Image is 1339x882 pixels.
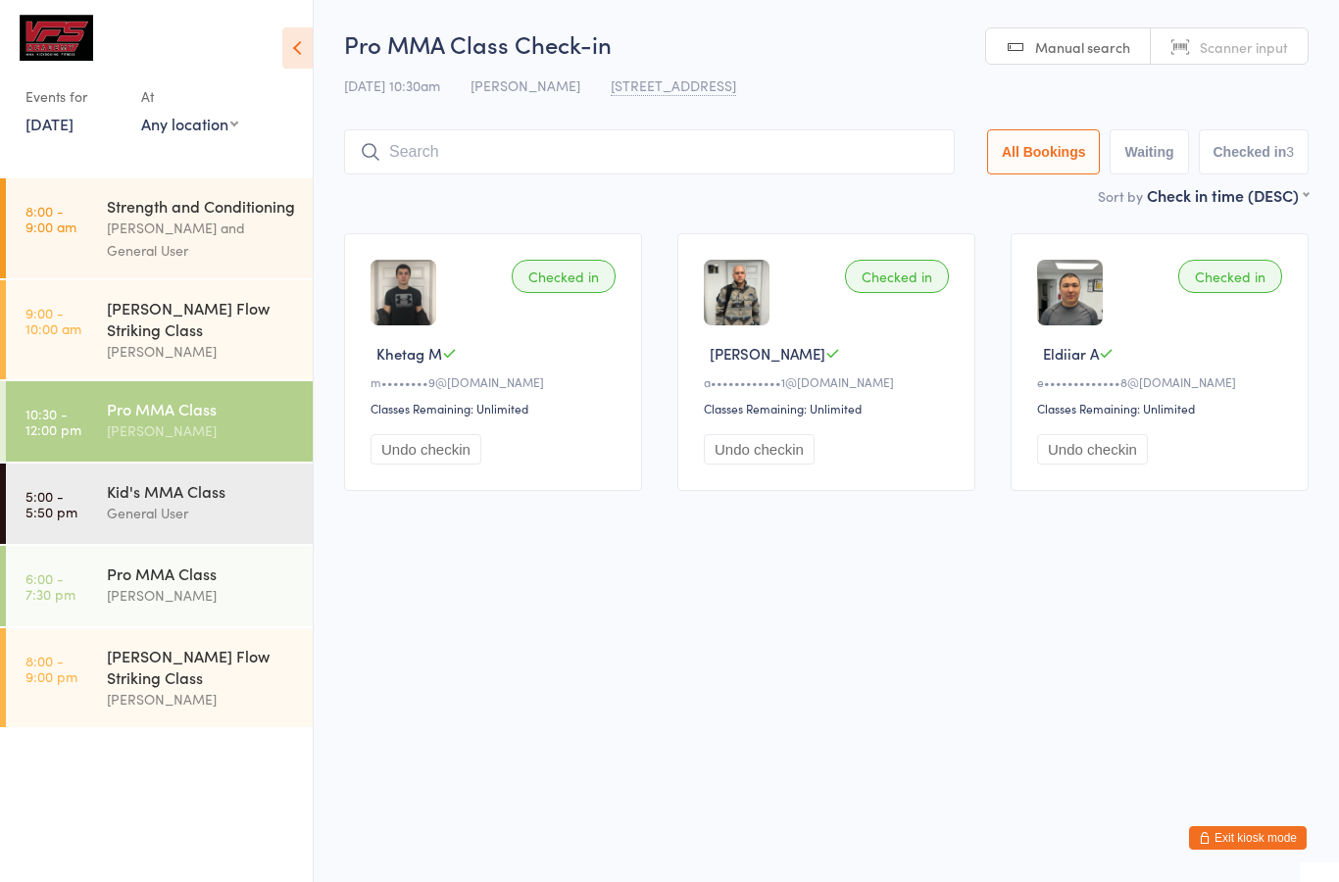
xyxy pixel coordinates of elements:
[1098,186,1143,206] label: Sort by
[1189,826,1307,850] button: Exit kiosk mode
[25,653,77,684] time: 8:00 - 9:00 pm
[987,129,1101,174] button: All Bookings
[371,373,621,390] div: m••••••••
[25,406,81,437] time: 10:30 - 12:00 pm
[6,280,313,379] a: 9:00 -10:00 am[PERSON_NAME] Flow Striking Class[PERSON_NAME]
[512,260,616,293] div: Checked in
[107,340,296,363] div: [PERSON_NAME]
[107,419,296,442] div: [PERSON_NAME]
[1286,144,1294,160] div: 3
[141,113,238,134] div: Any location
[344,75,440,95] span: [DATE] 10:30am
[6,464,313,544] a: 5:00 -5:50 pmKid's MMA ClassGeneral User
[1178,260,1282,293] div: Checked in
[1110,129,1188,174] button: Waiting
[371,434,481,465] button: Undo checkin
[371,260,436,325] img: image1671563863.png
[1043,343,1099,364] span: Eldiiar A
[344,27,1309,60] h2: Pro MMA Class Check-in
[344,129,955,174] input: Search
[371,400,621,416] div: Classes Remaining: Unlimited
[704,373,955,390] div: a••••••••••••
[1199,129,1310,174] button: Checked in3
[25,488,77,519] time: 5:00 - 5:50 pm
[1147,184,1309,206] div: Check in time (DESC)
[704,434,815,465] button: Undo checkin
[107,195,296,217] div: Strength and Conditioning
[845,260,949,293] div: Checked in
[6,628,313,727] a: 8:00 -9:00 pm[PERSON_NAME] Flow Striking Class[PERSON_NAME]
[6,381,313,462] a: 10:30 -12:00 pmPro MMA Class[PERSON_NAME]
[25,113,74,134] a: [DATE]
[1037,373,1288,390] div: e•••••••••••••
[107,398,296,419] div: Pro MMA Class
[107,217,296,262] div: [PERSON_NAME] and General User
[107,502,296,524] div: General User
[107,480,296,502] div: Kid's MMA Class
[25,203,76,234] time: 8:00 - 9:00 am
[20,15,93,61] img: VFS Academy
[25,80,122,113] div: Events for
[376,343,442,364] span: Khetag M
[107,563,296,584] div: Pro MMA Class
[141,80,238,113] div: At
[6,178,313,278] a: 8:00 -9:00 amStrength and Conditioning[PERSON_NAME] and General User
[107,584,296,607] div: [PERSON_NAME]
[704,400,955,416] div: Classes Remaining: Unlimited
[1037,434,1148,465] button: Undo checkin
[1037,260,1103,325] img: image1686756282.png
[704,260,769,325] img: image1704903542.png
[1200,37,1288,57] span: Scanner input
[1035,37,1130,57] span: Manual search
[25,305,81,336] time: 9:00 - 10:00 am
[6,546,313,626] a: 6:00 -7:30 pmPro MMA Class[PERSON_NAME]
[25,570,75,602] time: 6:00 - 7:30 pm
[1037,400,1288,416] div: Classes Remaining: Unlimited
[107,297,296,340] div: [PERSON_NAME] Flow Striking Class
[710,343,825,364] span: [PERSON_NAME]
[471,75,580,95] span: [PERSON_NAME]
[107,688,296,710] div: [PERSON_NAME]
[107,645,296,688] div: [PERSON_NAME] Flow Striking Class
